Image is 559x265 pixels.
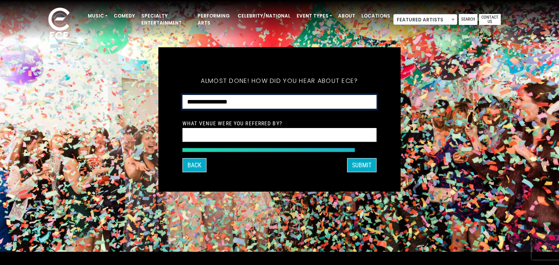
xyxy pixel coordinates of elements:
label: What venue were you referred by? [182,119,282,126]
select: How did you hear about ECE [182,95,377,109]
a: Specialty Entertainment [138,9,194,30]
a: Locations [358,9,393,23]
span: Featured Artists [394,14,457,25]
a: Event Types [293,9,335,23]
a: About [335,9,358,23]
a: Music [85,9,111,23]
a: Search [459,14,477,25]
a: Celebrity/National [234,9,293,23]
a: Comedy [111,9,138,23]
a: Performing Arts [194,9,234,30]
a: Contact Us [479,14,501,25]
img: ece_new_logo_whitev2-1.png [40,5,78,43]
button: SUBMIT [347,158,377,172]
h5: Almost done! How did you hear about ECE? [182,67,377,95]
span: Featured Artists [393,14,457,25]
button: Back [182,158,207,172]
